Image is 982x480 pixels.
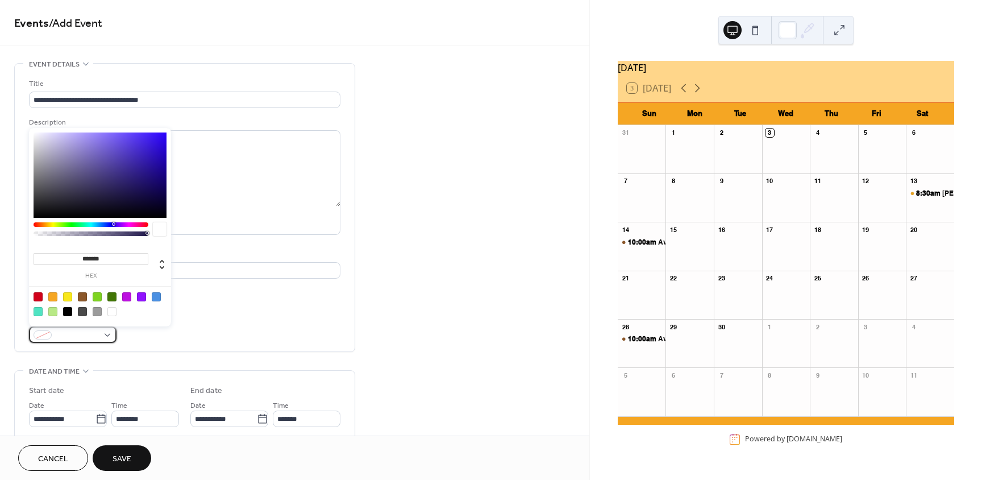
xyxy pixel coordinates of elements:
div: Sun [627,102,672,125]
div: 4 [813,129,822,137]
div: Start date [29,385,64,397]
div: 8 [669,177,677,185]
span: Cancel [38,453,68,465]
div: 5 [862,129,870,137]
button: Save [93,445,151,471]
div: Sat [900,102,945,125]
div: 17 [765,225,774,234]
span: Event details [29,59,80,71]
div: End date [190,385,222,397]
div: Avondale Estates Farmers Market [658,334,769,344]
div: 27 [909,274,918,283]
span: Time [111,400,127,412]
div: 11 [909,371,918,379]
div: 6 [669,371,677,379]
div: 29 [669,322,677,331]
div: 15 [669,225,677,234]
div: 28 [621,322,630,331]
div: Avondale Estates Farmers Market [658,238,769,247]
div: 30 [717,322,726,331]
div: [DATE] [618,61,954,75]
div: Avondale Estates Farmers Market [618,334,666,344]
div: #9013FE [137,292,146,301]
div: Description [29,117,338,129]
div: 23 [717,274,726,283]
span: / Add Event [49,13,102,35]
div: Location [29,249,338,260]
div: 5 [621,371,630,379]
div: 31 [621,129,630,137]
div: #8B572A [78,292,87,301]
div: Tue [718,102,763,125]
div: #F5A623 [48,292,57,301]
div: 16 [717,225,726,234]
div: Title [29,78,338,90]
div: 2 [717,129,726,137]
div: #7ED321 [93,292,102,301]
div: 19 [862,225,870,234]
div: 8 [765,371,774,379]
div: 12 [862,177,870,185]
div: 22 [669,274,677,283]
div: #4A4A4A [78,307,87,316]
div: 4 [909,322,918,331]
a: [DOMAIN_NAME] [787,435,842,444]
div: #BD10E0 [122,292,131,301]
div: #417505 [107,292,116,301]
div: 2 [813,322,822,331]
div: 13 [909,177,918,185]
div: 20 [909,225,918,234]
div: 3 [862,322,870,331]
div: 10 [765,177,774,185]
span: 10:00am [628,238,658,247]
div: 21 [621,274,630,283]
div: 1 [765,322,774,331]
label: hex [34,273,148,279]
div: Avondale Estates Farmers Market [618,238,666,247]
div: #9B9B9B [93,307,102,316]
div: 9 [813,371,822,379]
div: 26 [862,274,870,283]
span: Date and time [29,366,80,378]
div: 14 [621,225,630,234]
div: #D0021B [34,292,43,301]
div: Wed [763,102,809,125]
div: 24 [765,274,774,283]
div: 9 [717,177,726,185]
div: #FFFFFF [107,307,116,316]
span: Time [273,400,289,412]
button: Cancel [18,445,88,471]
span: 8:30am [916,189,942,198]
div: 1 [669,129,677,137]
div: 25 [813,274,822,283]
div: 18 [813,225,822,234]
span: Date [190,400,206,412]
div: 7 [621,177,630,185]
div: #F8E71C [63,292,72,301]
div: Sandy Springs Farmers Market [906,189,954,198]
span: 10:00am [628,334,658,344]
div: 11 [813,177,822,185]
div: 3 [765,129,774,137]
div: #50E3C2 [34,307,43,316]
div: 7 [717,371,726,379]
div: Thu [809,102,854,125]
div: Fri [854,102,900,125]
a: Events [14,13,49,35]
div: Mon [672,102,718,125]
div: 10 [862,371,870,379]
span: Save [113,453,131,465]
div: #B8E986 [48,307,57,316]
span: Date [29,400,44,412]
div: 6 [909,129,918,137]
div: #4A90E2 [152,292,161,301]
div: #000000 [63,307,72,316]
div: Powered by [745,435,842,444]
